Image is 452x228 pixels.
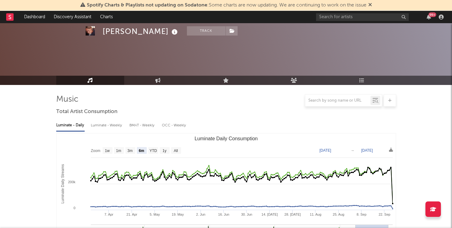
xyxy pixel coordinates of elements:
text: 28. [DATE] [284,213,301,216]
text: 3m [127,149,133,153]
span: Dismiss [368,3,372,8]
text: 1m [116,149,121,153]
a: Dashboard [20,11,49,23]
text: → [351,148,354,153]
span: : Some charts are now updating. We are continuing to work on the issue [87,3,366,8]
input: Search for artists [316,13,409,21]
text: 5. May [150,213,160,216]
text: 0 [73,206,75,210]
text: [DATE] [361,148,373,153]
span: Total Artist Consumption [56,108,117,116]
div: 99 + [429,12,436,17]
text: 11. Aug [310,213,321,216]
text: Luminate Daily Consumption [194,136,258,141]
text: 6m [139,149,144,153]
text: 30. Jun [241,213,252,216]
a: Discovery Assistant [49,11,96,23]
text: [DATE] [319,148,331,153]
text: Luminate Daily Streams [60,164,65,203]
text: YTD [149,149,157,153]
div: BMAT - Weekly [129,120,156,131]
div: Luminate - Daily [56,120,85,131]
button: 99+ [427,15,431,19]
span: Spotify Charts & Playlists not updating on Sodatone [87,3,207,8]
text: 21. Apr [126,213,137,216]
text: 16. Jun [218,213,229,216]
input: Search by song name or URL [305,98,370,103]
a: Charts [96,11,117,23]
text: 1w [105,149,110,153]
button: Track [187,26,226,36]
text: 25. Aug [333,213,344,216]
div: Luminate - Weekly [91,120,123,131]
text: 8. Sep [357,213,366,216]
div: [PERSON_NAME] [103,26,179,36]
text: 7. Apr [104,213,113,216]
text: 200k [68,180,75,184]
text: 2. Jun [196,213,205,216]
text: Zoom [91,149,100,153]
text: All [174,149,178,153]
text: 1y [163,149,167,153]
div: OCC - Weekly [162,120,187,131]
text: 19. May [171,213,184,216]
text: 14. [DATE] [261,213,278,216]
text: 22. Sep [378,213,390,216]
